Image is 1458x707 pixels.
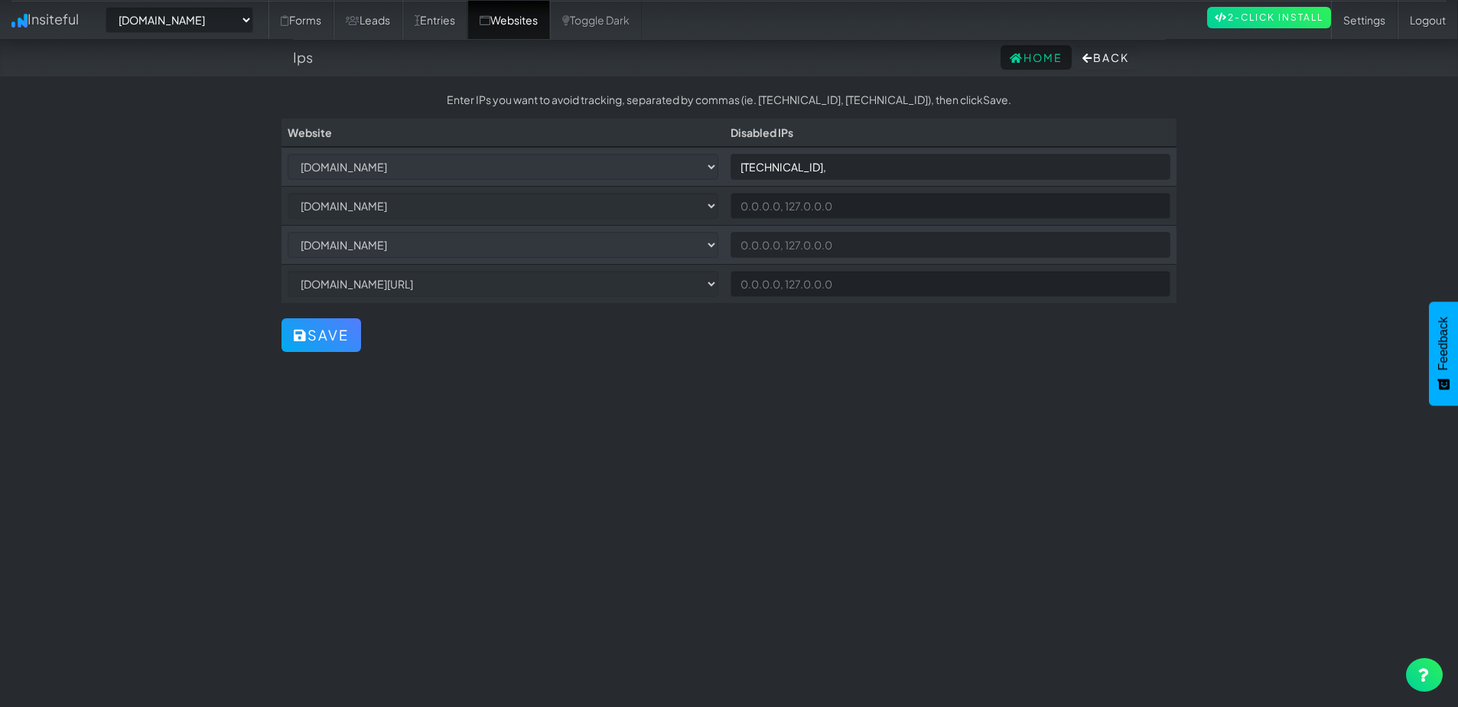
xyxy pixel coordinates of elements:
th: Disabled IPs [724,119,1176,147]
a: Save [983,93,1008,106]
a: Forms [268,1,334,39]
a: Logout [1398,1,1458,39]
a: Leads [334,1,402,39]
input: 0.0.0.0, 127.0.0.0 [731,154,1170,180]
img: icon.png [11,14,28,28]
button: Save [282,318,361,352]
a: 2-Click Install [1207,7,1331,28]
button: Back [1073,45,1138,70]
a: Websites [467,1,550,39]
a: Toggle Dark [550,1,642,39]
span: Feedback [1437,317,1450,370]
input: 0.0.0.0, 127.0.0.0 [731,271,1170,297]
a: Home [1001,45,1072,70]
a: Settings [1331,1,1398,39]
input: 0.0.0.0, 127.0.0.0 [731,232,1170,258]
h4: Ips [293,50,313,65]
a: Entries [402,1,467,39]
button: Feedback - Show survey [1429,301,1458,406]
center: Enter IPs you want to avoid tracking, separated by commas (ie. [TECHNICAL_ID], [TECHNICAL_ID]), t... [282,92,1176,107]
th: Website [282,119,724,147]
input: 0.0.0.0, 127.0.0.0 [731,193,1170,219]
